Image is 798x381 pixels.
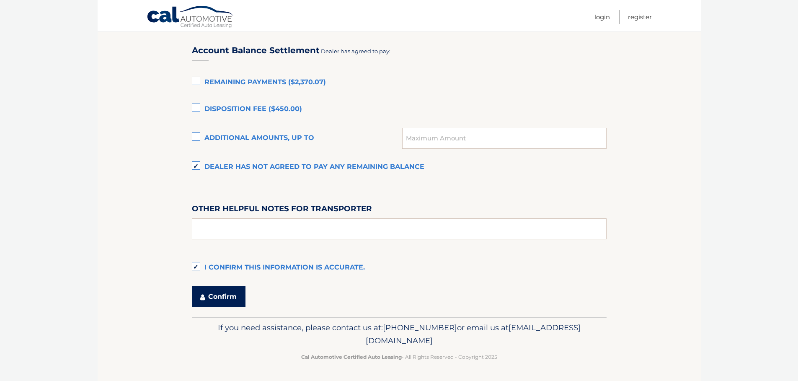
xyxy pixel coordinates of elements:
[383,323,457,332] span: [PHONE_NUMBER]
[321,48,390,54] span: Dealer has agreed to pay:
[594,10,610,24] a: Login
[402,128,606,149] input: Maximum Amount
[147,5,235,30] a: Cal Automotive
[192,259,607,276] label: I confirm this information is accurate.
[197,321,601,348] p: If you need assistance, please contact us at: or email us at
[197,352,601,361] p: - All Rights Reserved - Copyright 2025
[192,130,403,147] label: Additional amounts, up to
[192,101,607,118] label: Disposition Fee ($450.00)
[301,354,402,360] strong: Cal Automotive Certified Auto Leasing
[192,74,607,91] label: Remaining Payments ($2,370.07)
[192,45,320,56] h3: Account Balance Settlement
[192,159,607,176] label: Dealer has not agreed to pay any remaining balance
[192,286,245,307] button: Confirm
[192,202,372,218] label: Other helpful notes for transporter
[628,10,652,24] a: Register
